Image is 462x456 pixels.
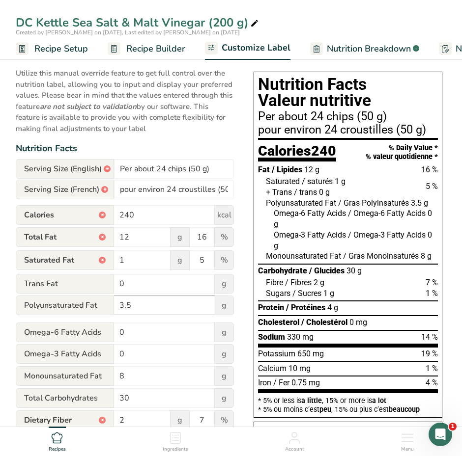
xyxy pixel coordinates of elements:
[16,388,114,408] span: Total Carbohydrates
[426,182,438,191] span: 5 %
[62,322,70,329] button: Start recording
[8,178,189,220] div: Rana says…
[297,349,324,358] span: 650 mg
[8,268,189,297] div: David says…
[421,349,438,358] span: 19 %
[16,142,234,155] div: Nutrition Facts
[258,266,307,275] span: Carbohydrate
[258,144,336,162] div: Calories
[304,165,319,174] span: 12 g
[292,289,321,298] span: / Sucres
[16,205,114,225] span: Calories
[214,274,234,294] span: g
[335,177,346,186] span: 1 g
[258,165,270,174] span: Fat
[258,111,438,123] div: Per about 24 chips (50 g)
[34,42,88,55] span: Recipe Setup
[319,188,330,197] span: 0 g
[163,427,188,454] a: Ingredients
[8,110,161,141] div: Do you have access to the Manual Label Override feature?
[214,322,234,342] span: g
[170,250,190,270] span: g
[343,251,419,261] span: / Gras Monoinsaturés
[327,42,411,55] span: Nutrition Breakdown
[421,332,438,342] span: 14 %
[349,318,367,327] span: 0 mg
[214,388,234,408] span: g
[16,28,240,36] span: Created by [PERSON_NAME] on [DATE], Last edited by [PERSON_NAME] on [DATE]
[266,188,292,197] span: + Trans
[40,102,137,111] b: are not subject to validation
[411,198,428,208] span: 3.5 g
[16,250,114,270] span: Saturated Fat
[145,274,181,284] div: Thank you
[289,364,311,373] span: 10 mg
[258,318,299,327] span: Cholesterol
[170,227,190,247] span: g
[222,41,290,54] span: Customize Label
[8,220,161,261] div: I will get back to you [DATE] the latest so I can check that out with our Regulatory Team
[16,344,114,364] span: Omega-3 Fatty Acids
[49,427,66,454] a: Recipes
[170,410,190,430] span: g
[16,366,114,386] span: Monounsaturated Fat
[15,322,23,329] button: Emoji picker
[8,297,105,319] div: you are most welcome!
[266,177,300,186] span: Saturated
[302,177,333,186] span: / saturés
[258,124,438,136] div: pour environ 24 croustilles (50 g)
[214,366,234,386] span: g
[389,405,420,413] span: beaucoup
[319,405,331,413] span: peu
[8,297,189,341] div: Rana says…
[16,184,153,213] div: Alright , please allow me to check that out with our Team and get back to you on that!
[327,303,338,312] span: 4 g
[16,38,88,60] a: Recipe Setup
[372,397,386,404] span: a lot
[49,446,66,453] span: Recipes
[272,165,302,174] span: / Lipides
[274,230,432,250] span: 0 g
[163,446,188,453] span: Ingredients
[214,410,234,430] span: %
[266,289,290,298] span: Sugars
[421,251,432,261] span: 8 g
[286,303,325,312] span: / Protéines
[214,227,234,247] span: %
[258,406,438,413] div: * 5% ou moins c’est , 15% ou plus c’est
[421,165,438,174] span: 16 %
[47,322,55,329] button: Upload attachment
[301,318,347,327] span: / Cholestérol
[8,1,189,110] div: David says…
[258,393,438,413] section: * 5% or less is , 15% or more is
[6,4,25,23] button: go back
[309,266,345,275] span: / Glucides
[348,230,426,240] span: / Omega-3 Fatty Acids
[126,42,185,55] span: Recipe Builder
[16,295,114,315] span: Polyunsaturated Fat
[258,364,287,373] span: Calcium
[8,220,189,268] div: Rana says…
[426,289,438,298] span: 1 %
[16,180,114,199] span: Serving Size (French)
[258,332,285,342] span: Sodium
[16,410,114,430] span: Dietary Fiber
[285,427,304,454] a: Account
[366,144,438,161] div: % Daily Value * % valeur quotidienne *
[16,227,114,247] span: Total Fat
[205,37,290,60] a: Customize Label
[16,274,114,294] span: Trans Fat
[214,205,234,225] span: kcal
[16,226,153,255] div: I will get back to you [DATE] the latest so I can check that out with our Regulatory Team
[16,62,234,134] p: Utilize this manual override feature to get full control over the nutrition label, allowing you t...
[154,4,173,23] button: Home
[314,278,324,287] span: 2 g
[294,188,317,197] span: / trans
[48,12,67,22] p: Active
[346,266,362,275] span: 30 g
[214,344,234,364] span: g
[8,178,161,219] div: Alright , please allow me to check that out with our Team and get back to you on that!
[170,155,181,164] div: Yes
[287,332,314,342] span: 330 mg
[266,198,336,208] span: Polyunsaturated Fat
